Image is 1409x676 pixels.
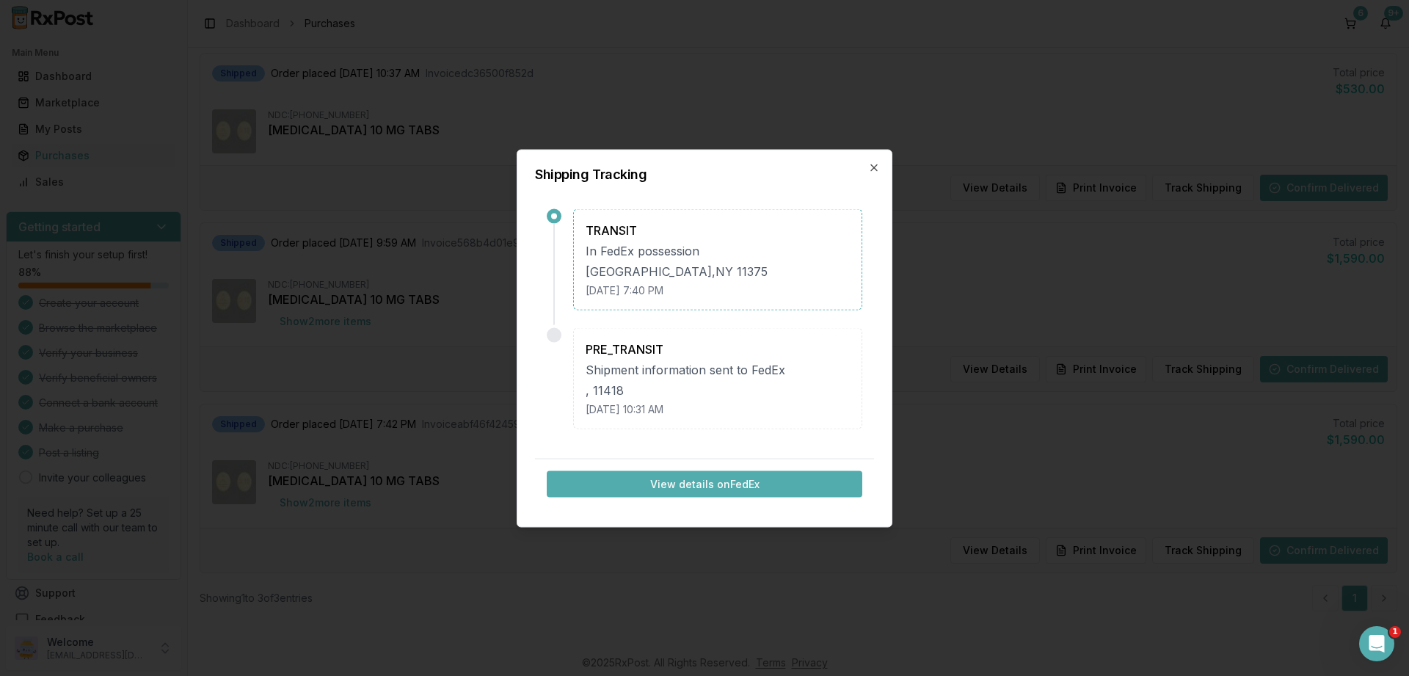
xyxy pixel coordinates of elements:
div: Shipment information sent to FedEx [586,360,850,378]
button: View details onFedEx [547,470,862,497]
iframe: Intercom live chat [1359,626,1394,661]
div: , 11418 [586,381,850,399]
div: PRE_TRANSIT [586,340,850,357]
div: [DATE] 7:40 PM [586,283,850,297]
div: [DATE] 10:31 AM [586,401,850,416]
h2: Shipping Tracking [535,167,874,181]
span: 1 [1389,626,1401,638]
div: In FedEx possession [586,241,850,259]
div: TRANSIT [586,221,850,239]
div: [GEOGRAPHIC_DATA] , NY 11375 [586,262,850,280]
